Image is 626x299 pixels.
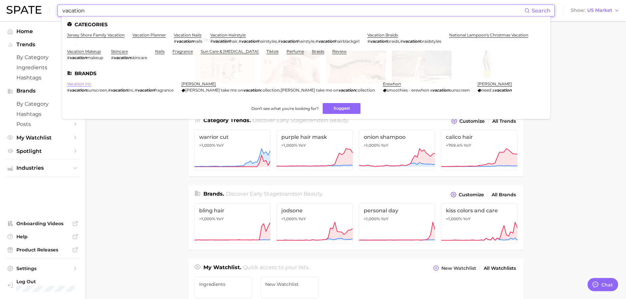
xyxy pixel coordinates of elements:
[216,143,224,148] span: YoY
[441,266,476,271] span: New Watchlist
[356,88,375,93] span: collection
[203,191,224,197] span: Brands .
[370,39,387,44] em: vacation
[203,117,251,123] span: Category Trends .
[449,88,470,93] span: sunscreen
[367,39,370,44] span: #
[16,101,69,107] span: by Category
[287,49,304,54] a: perfume
[16,64,69,71] span: Ingredients
[16,54,69,60] span: by Category
[67,32,125,37] a: jersey shore family vacation
[239,39,241,44] span: #
[128,88,134,93] span: inc
[5,264,80,273] a: Settings
[251,106,319,111] span: Don't see what you're looking for?
[492,118,516,124] span: All Trends
[532,8,550,14] span: Search
[446,216,462,221] span: >1,000%
[5,52,80,62] a: by Category
[16,111,69,117] span: Hashtags
[359,130,435,170] a: onion shampoo>1,000% YoY
[5,245,80,255] a: Product Releases
[67,81,91,86] a: vacation inc
[482,264,518,273] a: All Watchlists
[276,130,353,170] a: purple hair mask>1,000% YoY
[203,264,241,273] h1: My Watchlist.
[114,55,131,60] em: vacation
[132,32,166,37] a: vacation planner
[364,143,380,148] span: >1,000%
[16,121,69,127] span: Posts
[383,81,401,86] a: erewhon
[281,143,297,148] span: >1,000%
[199,134,266,140] span: warrior cut
[420,39,441,44] span: braidstyles
[459,192,484,198] span: Customize
[70,88,87,93] em: vacation
[5,40,80,50] button: Trends
[108,88,111,93] span: #
[194,130,271,170] a: warrior cut>1,000% YoY
[7,6,41,14] img: SPATE
[335,39,359,44] span: hairblackgirl
[87,88,107,93] span: sunscreen
[137,88,154,93] em: vacation
[194,39,202,44] span: nails
[135,88,137,93] span: #
[495,88,512,93] em: vacation
[176,39,194,44] em: vacation
[276,203,353,244] a: jodsone>1,000% YoY
[16,266,69,271] span: Settings
[281,134,348,140] span: purple hair mask
[446,143,463,148] span: +769.4%
[298,39,314,44] span: hairstyle
[131,55,147,60] span: skincare
[446,134,513,140] span: calico hair
[16,165,69,171] span: Industries
[111,55,114,60] span: #
[267,49,279,54] a: tiktok
[194,277,253,298] a: ingredients
[16,221,69,226] span: Onboarding Videos
[210,32,246,37] a: vacation hairstyle
[241,39,258,44] em: vacation
[481,88,495,93] span: need a
[67,71,545,76] li: Brands
[5,86,80,96] button: Brands
[367,39,441,44] div: ,
[174,39,176,44] span: #
[199,143,215,148] span: >1,000%
[67,49,101,54] a: vacation makeup
[16,88,69,94] span: Brands
[226,191,323,197] span: Discover Early Stage brands in .
[5,119,80,129] a: Posts
[67,88,70,93] span: #
[364,207,430,214] span: personal day
[210,39,359,44] div: , , ,
[265,282,314,287] span: New Watchlist
[5,219,80,228] a: Onboarding Videos
[304,191,322,197] span: beauty
[16,234,69,240] span: Help
[5,99,80,109] a: by Category
[298,143,306,148] span: YoY
[155,49,165,54] a: nails
[194,203,271,244] a: bling hair>1,000% YoY
[432,88,449,93] em: vacation
[491,117,518,126] a: All Trends
[490,190,518,199] a: All Brands
[449,190,485,199] button: Customize
[441,203,518,244] a: kiss colors and care>1,000% YoY
[381,216,388,222] span: YoY
[587,9,612,12] span: US Market
[441,130,518,170] a: calico hair+769.4% YoY
[359,203,435,244] a: personal day>1,000% YoY
[230,39,238,44] span: hair
[332,49,347,54] a: review
[199,282,248,287] span: ingredients
[5,232,80,242] a: Help
[5,146,80,156] a: Spotlight
[260,277,319,298] a: New Watchlist
[70,55,87,60] em: vacation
